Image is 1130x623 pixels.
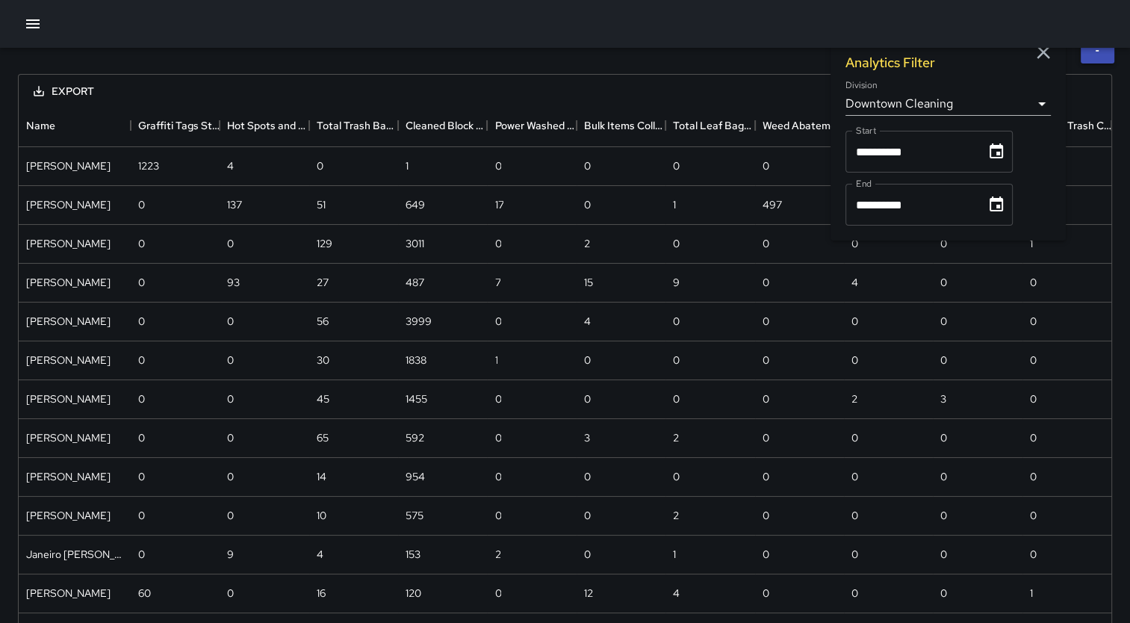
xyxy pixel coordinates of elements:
[755,105,844,146] div: Weed Abatement Block Faces
[494,314,501,329] div: 0
[584,275,593,290] div: 15
[494,158,501,173] div: 0
[494,275,500,290] div: 7
[398,105,487,146] div: Cleaned Block Faces
[940,314,947,329] div: 0
[856,177,872,190] label: End
[673,391,680,406] div: 0
[763,391,769,406] div: 0
[406,158,409,173] div: 1
[317,275,329,290] div: 27
[227,353,234,368] div: 0
[665,105,754,146] div: Total Leaf Bags Collected
[227,158,234,173] div: 4
[584,314,591,329] div: 4
[763,353,769,368] div: 0
[494,353,497,368] div: 1
[673,469,680,484] div: 0
[851,547,858,562] div: 0
[138,158,159,173] div: 1223
[851,508,858,523] div: 0
[763,430,769,445] div: 0
[981,190,1011,220] button: Choose date, selected date is Sep 30, 2025
[138,391,145,406] div: 0
[220,105,308,146] div: Hot Spots and Problem Areas
[406,353,426,368] div: 1838
[19,105,131,146] div: Name
[1030,314,1037,329] div: 0
[138,105,220,146] div: Graffiti Tags Stickers Removed
[673,353,680,368] div: 0
[26,586,111,601] div: Carlisa Wheless
[138,430,145,445] div: 0
[138,508,145,523] div: 0
[317,353,329,368] div: 30
[763,314,769,329] div: 0
[1030,430,1037,445] div: 0
[1030,275,1037,290] div: 0
[673,508,679,523] div: 2
[26,275,111,290] div: Corey Harrison
[851,275,858,290] div: 4
[673,158,680,173] div: 0
[845,79,878,92] label: Division
[584,197,591,212] div: 0
[227,391,234,406] div: 0
[26,430,111,445] div: Frankie Williams
[940,469,947,484] div: 0
[763,197,782,212] div: 497
[406,547,420,562] div: 153
[673,547,676,562] div: 1
[584,105,665,146] div: Bulk Items Collected
[584,586,593,601] div: 12
[317,314,329,329] div: 56
[26,391,111,406] div: David Higgs
[227,275,240,290] div: 93
[673,275,680,290] div: 9
[26,314,111,329] div: Tarik Richardson
[763,586,769,601] div: 0
[851,391,857,406] div: 2
[227,314,234,329] div: 0
[131,105,220,146] div: Graffiti Tags Stickers Removed
[851,236,858,251] div: 0
[673,586,680,601] div: 4
[577,105,665,146] div: Bulk Items Collected
[673,105,754,146] div: Total Leaf Bags Collected
[845,54,935,71] h1: Analytics Filter
[406,314,432,329] div: 3999
[494,547,500,562] div: 2
[763,158,769,173] div: 0
[1022,105,1111,146] div: Normal Trash Can Top Off
[227,547,234,562] div: 9
[584,508,591,523] div: 0
[851,314,858,329] div: 0
[138,236,145,251] div: 0
[406,105,487,146] div: Cleaned Block Faces
[856,124,876,137] label: Start
[227,105,308,146] div: Hot Spots and Problem Areas
[494,197,503,212] div: 17
[1030,105,1111,146] div: Normal Trash Can Top Off
[584,158,591,173] div: 0
[940,547,947,562] div: 0
[138,586,151,601] div: 60
[406,275,424,290] div: 487
[406,391,427,406] div: 1455
[584,547,591,562] div: 0
[406,236,424,251] div: 3011
[494,586,501,601] div: 0
[26,547,123,562] div: Janeiro Taylor
[227,197,242,212] div: 137
[406,197,425,212] div: 649
[851,353,858,368] div: 0
[851,586,858,601] div: 0
[317,508,326,523] div: 10
[494,508,501,523] div: 0
[26,236,111,251] div: Earl West
[494,391,501,406] div: 0
[1030,236,1033,251] div: 1
[763,105,844,146] div: Weed Abatement Block Faces
[763,275,769,290] div: 0
[317,158,323,173] div: 0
